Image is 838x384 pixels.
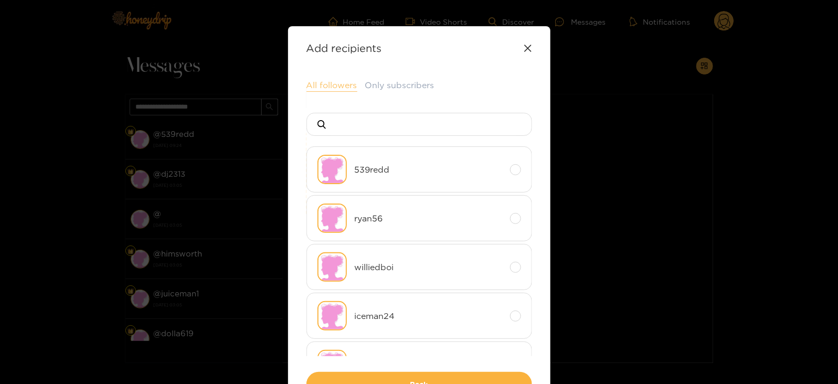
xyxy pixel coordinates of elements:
span: 539redd [355,164,502,176]
button: Only subscribers [365,79,434,91]
img: no-avatar.png [317,204,347,233]
img: no-avatar.png [317,301,347,330]
img: no-avatar.png [317,155,347,184]
img: no-avatar.png [317,252,347,282]
span: ryan56 [355,212,502,225]
button: All followers [306,79,357,92]
span: iceman24 [355,310,502,322]
span: williedboi [355,261,502,273]
strong: Add recipients [306,42,382,54]
img: no-avatar.png [317,350,347,379]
